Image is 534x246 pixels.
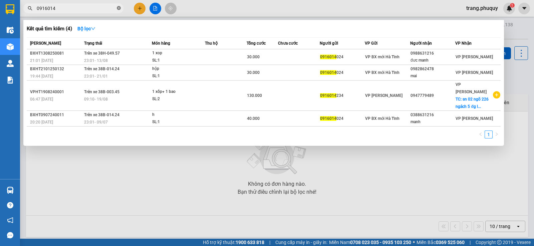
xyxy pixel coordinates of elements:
h3: Kết quả tìm kiếm ( 4 ) [27,25,72,32]
span: 23:01 - 13/08 [84,58,108,63]
span: VP Gửi [365,41,377,46]
span: VP BX mới Hà Tĩnh [365,55,399,59]
span: VP [PERSON_NAME] [365,93,403,98]
div: mai [411,73,455,80]
span: right [495,132,499,136]
li: 1 [485,130,493,138]
div: SL: 1 [152,57,202,64]
span: VP [PERSON_NAME] [456,55,493,59]
img: warehouse-icon [7,60,14,67]
div: SL: 2 [152,96,202,103]
strong: Bộ lọc [77,26,95,31]
span: Người nhận [410,41,432,46]
span: [PERSON_NAME] [30,41,61,46]
div: 1 xop [152,50,202,57]
img: warehouse-icon [7,27,14,34]
span: 30.000 [247,70,260,75]
span: 30.000 [247,55,260,59]
div: 1 xốp+ 1 bao [152,88,202,96]
span: Trên xe 38B-003.45 [84,90,119,94]
span: 09:10 - 19/08 [84,97,108,102]
span: VP Nhận [455,41,472,46]
div: BXHT2101250132 [30,66,82,73]
div: BXHT1308250081 [30,50,82,57]
div: VPHT1908240001 [30,89,82,96]
span: down [91,26,95,31]
span: Chưa cước [278,41,298,46]
span: question-circle [7,202,13,208]
span: Trên xe 38B-014.24 [84,67,119,71]
span: Tổng cước [247,41,266,46]
span: TC: sn 02 ngõ 226 ngách 5 đg l... [456,97,489,109]
li: Previous Page [477,130,485,138]
span: notification [7,217,13,223]
div: 024 [320,115,365,122]
span: Thu hộ [205,41,218,46]
div: đưc manh [411,57,455,64]
button: left [477,130,485,138]
span: 20:20 [DATE] [30,120,53,124]
span: 0916014 [320,93,336,98]
span: 19:44 [DATE] [30,74,53,79]
span: 21:01 [DATE] [30,58,53,63]
img: warehouse-icon [7,43,14,50]
span: message [7,232,13,238]
div: 024 [320,54,365,61]
a: 1 [485,131,492,138]
span: VP BX mới Hà Tĩnh [365,70,399,75]
span: VP [PERSON_NAME] [456,70,493,75]
div: hộp [152,65,202,73]
div: 024 [320,69,365,76]
div: 0982862478 [411,66,455,73]
span: Trên xe 38B-014.24 [84,113,119,117]
span: 0916014 [320,70,336,75]
img: solution-icon [7,77,14,84]
span: VP [PERSON_NAME] [456,82,487,94]
span: left [479,132,483,136]
button: Bộ lọcdown [72,23,101,34]
span: Người gửi [320,41,338,46]
div: BXHT0907240011 [30,112,82,119]
div: SL: 1 [152,73,202,80]
button: right [493,130,501,138]
span: 23:01 - 21/01 [84,74,108,79]
span: Trên xe 38H-049.57 [84,51,120,56]
span: 23:01 - 09/07 [84,120,108,124]
span: search [28,6,32,11]
li: Next Page [493,130,501,138]
span: VP [PERSON_NAME] [456,116,493,121]
span: Trạng thái [84,41,102,46]
div: manh [411,119,455,125]
span: VP BX mới Hà Tĩnh [365,116,399,121]
img: logo-vxr [6,4,14,14]
div: SL: 1 [152,119,202,126]
span: 0916014 [320,55,336,59]
span: 130.000 [247,93,262,98]
img: warehouse-icon [7,187,14,194]
input: Tìm tên, số ĐT hoặc mã đơn [37,5,115,12]
span: plus-circle [493,91,500,99]
span: close-circle [117,5,121,12]
span: Món hàng [152,41,170,46]
div: 234 [320,92,365,99]
div: 0388631216 [411,112,455,119]
span: 0916014 [320,116,336,121]
span: close-circle [117,6,121,10]
div: h [152,111,202,119]
div: 0988631216 [411,50,455,57]
span: 06:47 [DATE] [30,97,53,102]
span: 40.000 [247,116,260,121]
div: 0947779489 [411,92,455,99]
